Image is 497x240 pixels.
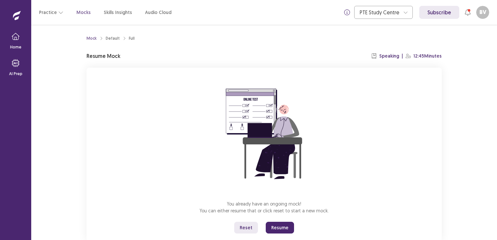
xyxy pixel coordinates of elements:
[360,6,400,19] div: PTE Study Centre
[87,52,120,60] p: Resume Mock
[145,9,171,16] a: Audio Cloud
[379,53,399,60] p: Speaking
[402,53,403,60] p: |
[419,6,459,19] a: Subscribe
[200,200,329,214] p: You already have an ongoing mock! You can either resume that or click reset to start a new mock.
[87,35,135,41] nav: breadcrumb
[10,44,21,50] p: Home
[106,35,120,41] div: Default
[266,222,294,233] button: Resume
[76,9,91,16] a: Mocks
[39,7,63,18] button: Practice
[234,222,258,233] button: Reset
[476,6,489,19] button: BV
[87,35,97,41] a: Mock
[206,75,323,193] img: attend-mock
[413,53,442,60] p: 12:45 Minutes
[104,9,132,16] a: Skills Insights
[9,71,22,77] p: AI Prep
[129,35,135,41] div: Full
[341,7,353,18] button: info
